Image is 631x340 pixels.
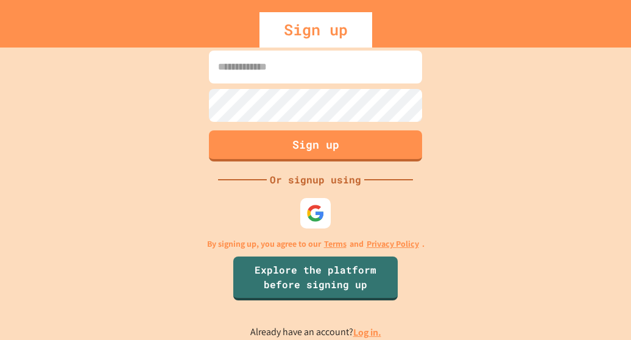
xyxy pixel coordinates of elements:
[324,238,347,250] a: Terms
[209,130,422,161] button: Sign up
[353,326,381,339] a: Log in.
[233,257,398,300] a: Explore the platform before signing up
[267,172,364,187] div: Or signup using
[207,238,425,250] p: By signing up, you agree to our and .
[367,238,419,250] a: Privacy Policy
[259,12,372,48] div: Sign up
[530,238,619,290] iframe: chat widget
[250,325,381,340] p: Already have an account?
[306,204,325,222] img: google-icon.svg
[580,291,619,328] iframe: chat widget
